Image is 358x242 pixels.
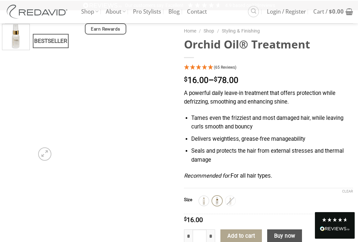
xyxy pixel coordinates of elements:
a: Search [248,6,259,17]
img: REDAVID Orchid Oil Treatment - 30ml [34,24,174,164]
span: $ [329,8,332,15]
bdi: 0.00 [329,8,344,15]
bdi: 16.00 [184,75,209,85]
span: Cart / [313,3,344,20]
span: Login / Register [267,3,306,20]
span: $ [184,217,187,222]
a: Clear options [342,189,353,194]
span: $ [184,76,188,83]
p: A powerful daily leave-in treatment that offers protection while defrizzing, smoothing and enhanc... [184,89,353,107]
div: 4.95 Stars - 65 Reviews [184,63,353,72]
span: Earn Rewards [91,26,120,33]
span: 4.95 Stars - 65 Reviews [214,65,236,70]
div: 90ml [225,196,235,206]
a: Earn Rewards [85,23,126,35]
h1: Orchid Oil® Treatment [184,37,353,51]
li: Seals and protects the hair from external stresses and thermal damage [191,147,353,164]
img: 90ml [226,197,235,205]
li: Tames even the frizziest and most damaged hair, while leaving curls smooth and bouncy [191,114,353,131]
div: Read All Reviews [315,212,355,239]
img: 30ml [213,197,221,205]
bdi: 78.00 [214,75,238,85]
div: Read All Reviews [320,225,350,234]
li: Delivers weightless, grease-free manageability [191,135,353,144]
div: 4.8 Stars [322,217,348,222]
span: $ [214,76,217,83]
img: REDAVID Salon Products | United States [5,5,71,19]
img: REVIEWS.io [320,226,350,231]
img: 250ml [200,197,208,205]
p: – [184,76,353,85]
img: REDAVID Orchid Oil Treatment 90ml [2,23,30,50]
em: Recommended for: [184,173,231,179]
bdi: 16.00 [184,216,203,224]
label: Size [184,198,192,202]
p: For all hair types. [184,172,353,181]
